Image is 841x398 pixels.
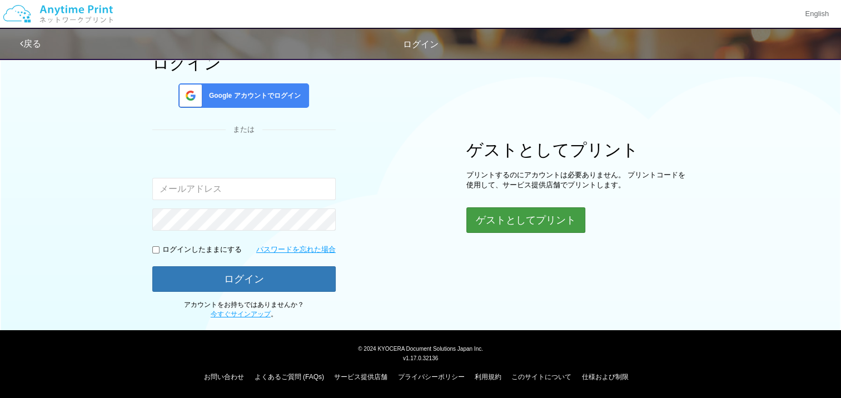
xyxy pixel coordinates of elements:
input: メールアドレス [152,178,336,200]
p: アカウントをお持ちではありませんか？ [152,300,336,319]
p: プリントするのにアカウントは必要ありません。 プリントコードを使用して、サービス提供店舗でプリントします。 [466,170,689,191]
h1: ログイン [152,54,336,72]
a: パスワードを忘れた場合 [256,245,336,255]
a: サービス提供店舗 [334,373,387,381]
button: ゲストとしてプリント [466,207,585,233]
span: 。 [211,310,277,318]
span: v1.17.0.32136 [403,355,438,361]
a: お問い合わせ [204,373,244,381]
a: プライバシーポリシー [398,373,465,381]
button: ログイン [152,266,336,292]
span: © 2024 KYOCERA Document Solutions Japan Inc. [358,345,483,352]
p: ログインしたままにする [162,245,242,255]
div: または [152,125,336,135]
a: 仕様および制限 [582,373,629,381]
a: 戻る [20,39,41,48]
a: 利用規約 [475,373,501,381]
a: よくあるご質問 (FAQs) [255,373,324,381]
a: このサイトについて [511,373,571,381]
h1: ゲストとしてプリント [466,141,689,159]
span: Google アカウントでログイン [205,91,301,101]
a: 今すぐサインアップ [211,310,271,318]
span: ログイン [403,39,439,49]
